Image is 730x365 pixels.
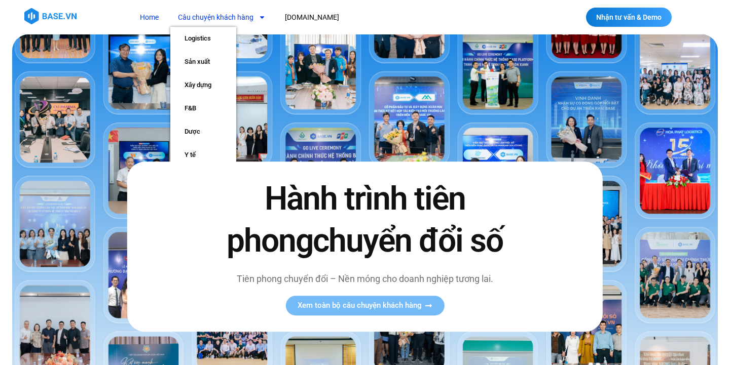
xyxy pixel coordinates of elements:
[170,73,236,97] a: Xây dựng
[170,27,236,50] a: Logistics
[596,14,662,21] span: Nhận tư vấn & Demo
[586,8,672,27] a: Nhận tư vấn & Demo
[170,97,236,120] a: F&B
[132,8,166,27] a: Home
[277,8,347,27] a: [DOMAIN_NAME]
[170,27,236,190] ul: Câu chuyện khách hàng
[170,50,236,73] a: Sản xuất
[313,222,503,260] span: chuyển đổi số
[298,302,422,309] span: Xem toàn bộ câu chuyện khách hàng
[285,296,444,315] a: Xem toàn bộ câu chuyện khách hàng
[205,178,525,262] h2: Hành trình tiên phong
[205,272,525,286] p: Tiên phong chuyển đổi – Nền móng cho doanh nghiệp tương lai.
[170,143,236,167] a: Y tế
[170,120,236,143] a: Dược
[132,8,521,27] nav: Menu
[170,8,273,27] a: Câu chuyện khách hàng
